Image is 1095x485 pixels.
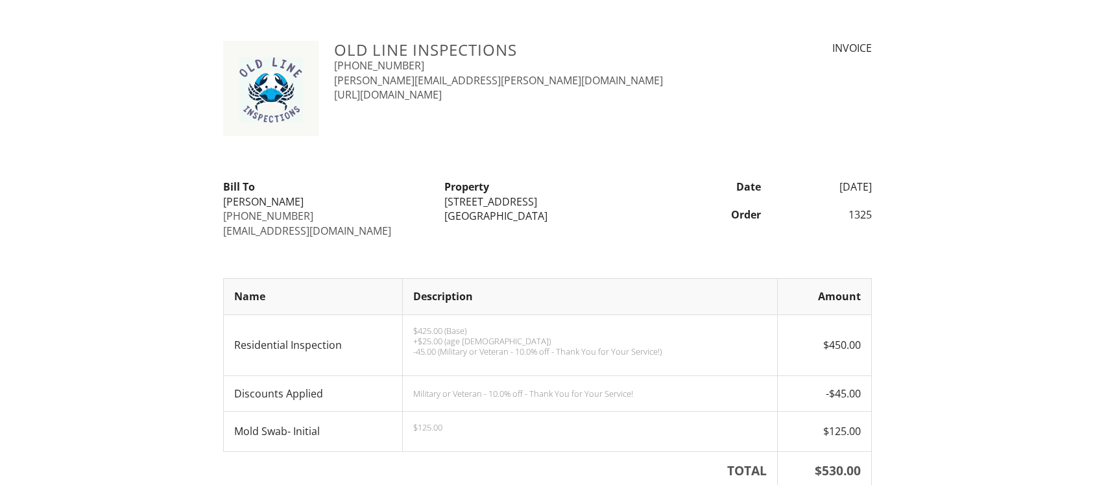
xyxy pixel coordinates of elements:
[334,58,424,73] a: [PHONE_NUMBER]
[413,388,767,399] div: Military or Veteran - 10.0% off - Thank You for Your Service!
[769,207,880,222] div: 1325
[658,180,769,194] div: Date
[403,279,778,314] th: Description
[778,314,872,375] td: $450.00
[334,73,663,88] a: [PERSON_NAME][EMAIL_ADDRESS][PERSON_NAME][DOMAIN_NAME]
[223,180,255,194] strong: Bill To
[223,224,391,238] a: [EMAIL_ADDRESS][DOMAIN_NAME]
[224,375,403,411] td: Discounts Applied
[444,209,650,223] div: [GEOGRAPHIC_DATA]
[223,41,319,136] img: old%20line%20%284%29.png
[778,279,872,314] th: Amount
[444,180,489,194] strong: Property
[778,375,872,411] td: -$45.00
[223,195,429,209] div: [PERSON_NAME]
[334,41,706,58] h3: Old Line Inspections
[224,279,403,314] th: Name
[769,180,880,194] div: [DATE]
[334,88,442,102] a: [URL][DOMAIN_NAME]
[234,338,342,352] span: Residential Inspection
[778,411,872,451] td: $125.00
[413,325,767,357] p: $425.00 (Base) +$25.00 (age [DEMOGRAPHIC_DATA]) -45.00 (Military or Veteran - 10.0% off - Thank Y...
[223,209,313,223] a: [PHONE_NUMBER]
[658,207,769,222] div: Order
[444,195,650,209] div: [STREET_ADDRESS]
[721,41,872,55] div: INVOICE
[234,424,320,438] span: Mold Swab- Initial
[413,422,767,432] p: $125.00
